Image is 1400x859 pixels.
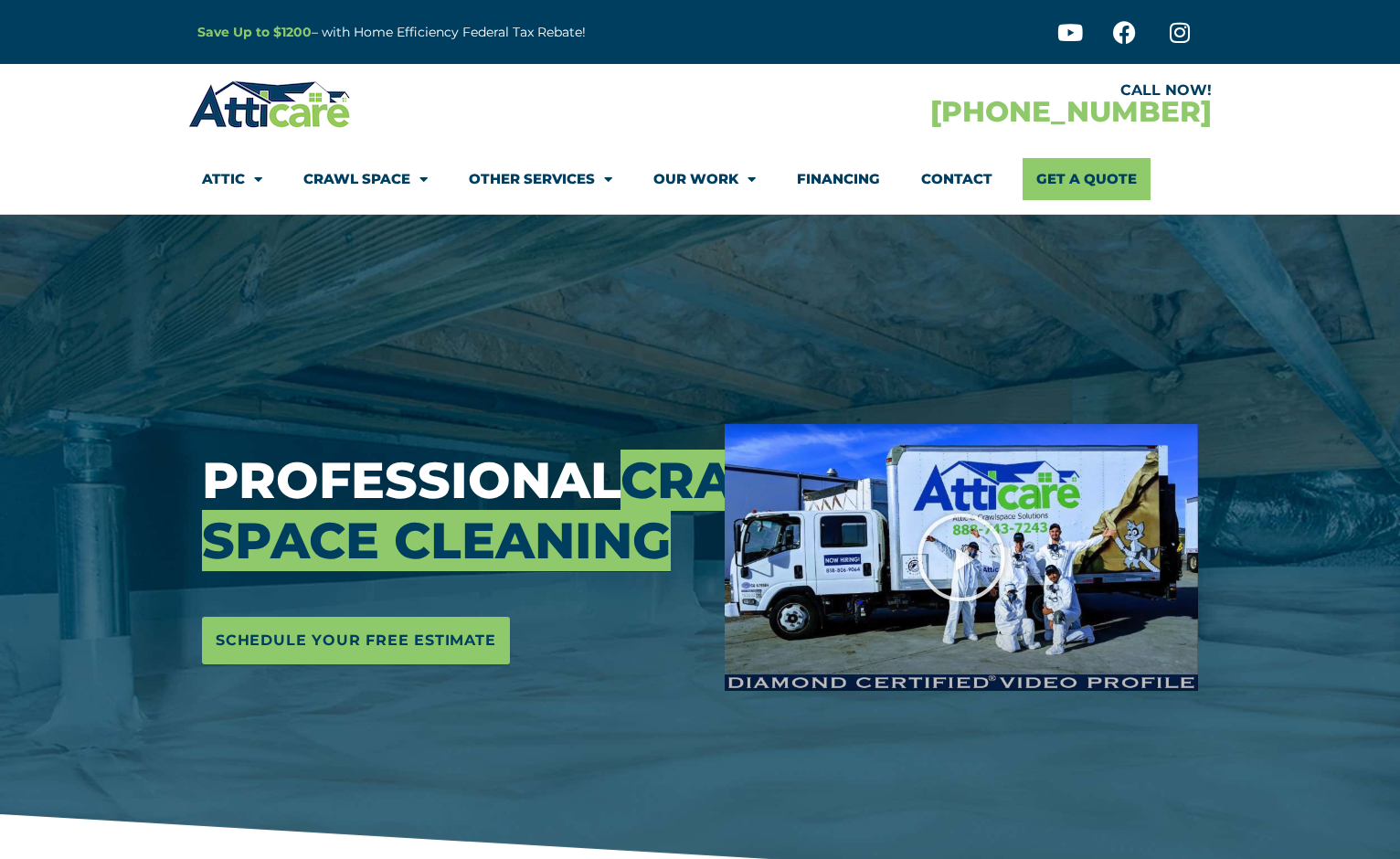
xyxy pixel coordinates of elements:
[202,450,822,571] span: Crawl Space Cleaning
[197,24,312,40] a: Save Up to $1200
[1023,158,1151,200] a: Get A Quote
[197,22,790,43] p: – with Home Efficiency Federal Tax Rebate!
[202,451,697,571] h3: Professional
[916,512,1007,603] div: Play Video
[797,158,880,200] a: Financing
[469,158,612,200] a: Other Services
[700,83,1212,98] div: CALL NOW!
[202,158,262,200] a: Attic
[216,626,496,655] span: Schedule Your Free Estimate
[202,158,1198,200] nav: Menu
[303,158,428,200] a: Crawl Space
[202,617,510,664] a: Schedule Your Free Estimate
[921,158,992,200] a: Contact
[653,158,756,200] a: Our Work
